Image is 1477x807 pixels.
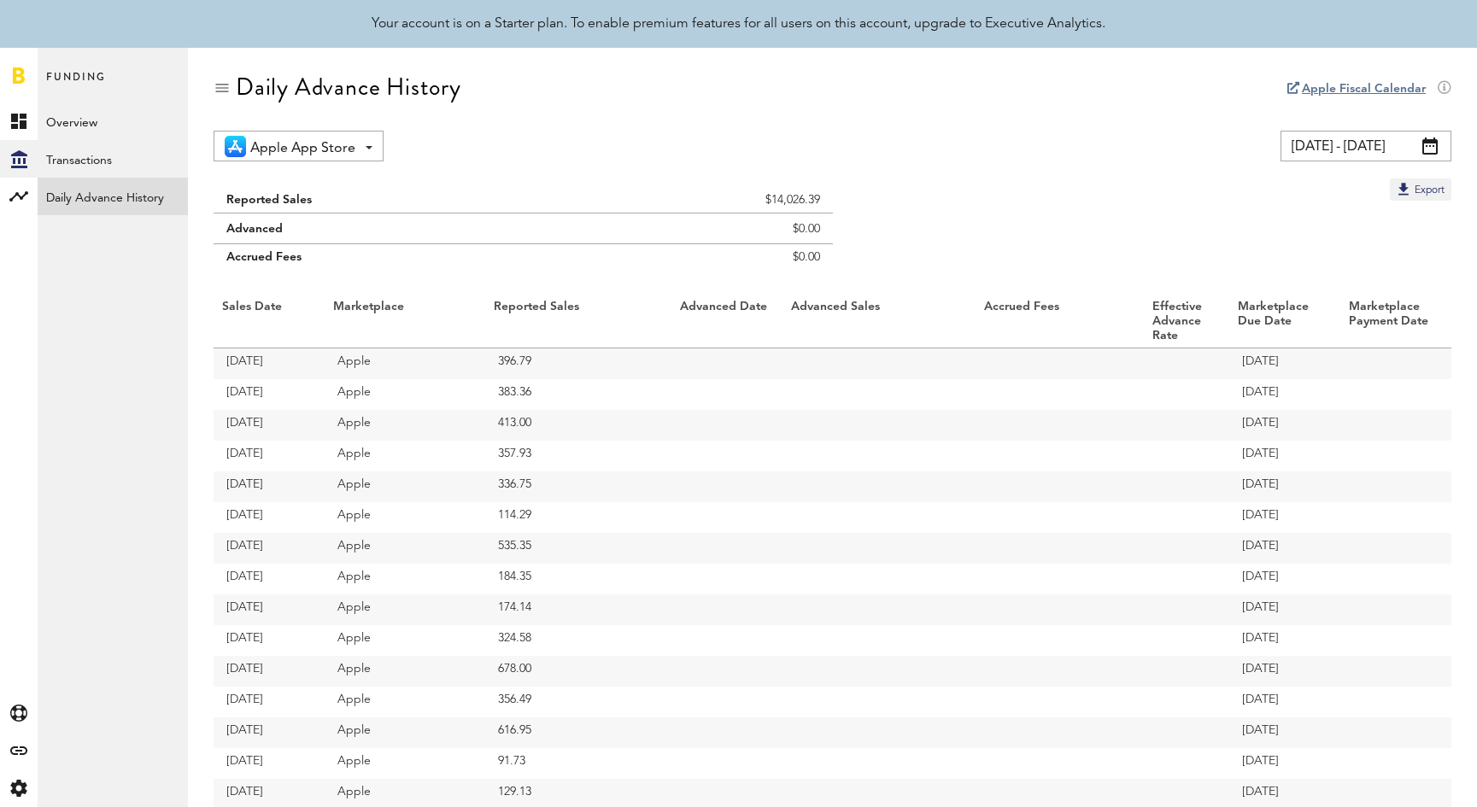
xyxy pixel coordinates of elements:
th: Reported Sales [485,295,672,348]
td: 174.14 [485,594,672,625]
td: [DATE] [1229,656,1340,687]
td: $0.00 [572,213,832,244]
td: Apple [325,502,485,533]
td: Apple [325,594,485,625]
td: Apple [325,533,485,564]
td: 114.29 [485,502,672,533]
td: [DATE] [214,379,325,410]
td: [DATE] [1229,348,1340,379]
td: [DATE] [1229,533,1340,564]
th: Advanced Date [671,295,782,348]
div: Daily Advance History [236,73,461,101]
th: Marketplace Payment Date [1340,295,1451,348]
th: Marketplace [325,295,485,348]
td: [DATE] [1229,717,1340,748]
td: Apple [325,687,485,717]
td: [DATE] [214,564,325,594]
td: Advanced [214,213,572,244]
td: [DATE] [1229,410,1340,441]
td: Accrued Fees [214,244,572,279]
span: Apple App Store [250,134,355,163]
td: Apple [325,471,485,502]
td: [DATE] [1229,441,1340,471]
td: [DATE] [1229,625,1340,656]
td: [DATE] [1229,687,1340,717]
td: Apple [325,348,485,379]
td: Reported Sales [214,178,572,213]
img: 21.png [225,136,246,157]
td: 678.00 [485,656,672,687]
td: [DATE] [214,348,325,379]
td: [DATE] [1229,502,1340,533]
td: 356.49 [485,687,672,717]
td: 396.79 [485,348,672,379]
td: [DATE] [1229,471,1340,502]
a: Apple Fiscal Calendar [1302,83,1426,95]
iframe: Opens a widget where you can find more information [1344,756,1460,798]
td: [DATE] [214,533,325,564]
td: [DATE] [1229,748,1340,779]
td: [DATE] [214,410,325,441]
td: 336.75 [485,471,672,502]
th: Effective Advance Rate [1144,295,1229,348]
td: [DATE] [214,687,325,717]
td: Apple [325,656,485,687]
td: 91.73 [485,748,672,779]
td: [DATE] [214,656,325,687]
td: [DATE] [214,502,325,533]
td: Apple [325,410,485,441]
td: Apple [325,441,485,471]
td: [DATE] [214,594,325,625]
td: Apple [325,625,485,656]
a: Overview [38,102,188,140]
div: Your account is on a Starter plan. To enable premium features for all users on this account, upgr... [372,14,1105,34]
td: Apple [325,748,485,779]
th: Sales Date [214,295,325,348]
td: $0.00 [572,244,832,279]
td: $14,026.39 [572,178,832,213]
td: [DATE] [214,748,325,779]
td: 184.35 [485,564,672,594]
td: Apple [325,717,485,748]
img: Export [1395,180,1412,197]
td: [DATE] [1229,594,1340,625]
td: [DATE] [1229,564,1340,594]
span: Funding [46,67,106,102]
td: 357.93 [485,441,672,471]
td: 383.36 [485,379,672,410]
td: [DATE] [214,625,325,656]
td: 616.95 [485,717,672,748]
td: 535.35 [485,533,672,564]
a: Transactions [38,140,188,178]
td: [DATE] [1229,379,1340,410]
th: Advanced Sales [782,295,976,348]
th: Accrued Fees [976,295,1144,348]
td: Apple [325,379,485,410]
td: [DATE] [214,471,325,502]
td: [DATE] [214,717,325,748]
a: Daily Advance History [38,178,188,215]
td: 413.00 [485,410,672,441]
td: [DATE] [214,441,325,471]
th: Marketplace Due Date [1229,295,1340,348]
td: 324.58 [485,625,672,656]
td: Apple [325,564,485,594]
button: Export [1390,178,1451,201]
